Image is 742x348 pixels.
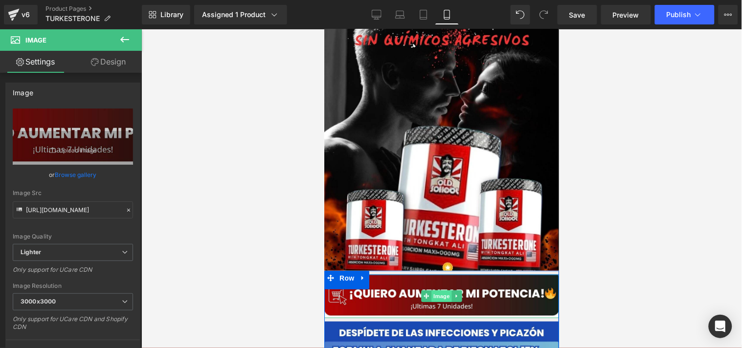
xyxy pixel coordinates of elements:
[21,248,41,256] b: Lighter
[160,10,183,19] span: Library
[719,5,738,24] button: More
[511,5,530,24] button: Undo
[13,170,133,180] div: or
[45,15,100,22] span: TURKESTERONE
[388,5,412,24] a: Laptop
[13,283,133,289] div: Image Resolution
[142,5,190,24] a: New Library
[365,5,388,24] a: Desktop
[13,83,33,97] div: Image
[13,233,133,240] div: Image Quality
[667,11,691,19] span: Publish
[13,201,133,218] input: Link
[45,5,142,13] a: Product Pages
[21,298,56,305] b: 3000x3000
[4,5,38,24] a: v6
[25,36,46,44] span: Image
[20,8,32,21] div: v6
[13,241,32,256] span: Row
[13,190,133,196] div: Image Src
[655,5,715,24] button: Publish
[128,261,138,273] a: Expand / Collapse
[202,10,279,20] div: Assigned 1 Product
[569,10,585,20] span: Save
[55,166,97,183] a: Browse gallery
[613,10,639,20] span: Preview
[412,5,435,24] a: Tablet
[13,315,133,337] div: Only support for UCare CDN and Shopify CDN
[13,266,133,280] div: Only support for UCare CDN
[601,5,651,24] a: Preview
[435,5,459,24] a: Mobile
[709,315,732,338] div: Open Intercom Messenger
[534,5,554,24] button: Redo
[107,261,128,273] span: Image
[32,241,45,256] a: Expand / Collapse
[73,51,144,73] a: Design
